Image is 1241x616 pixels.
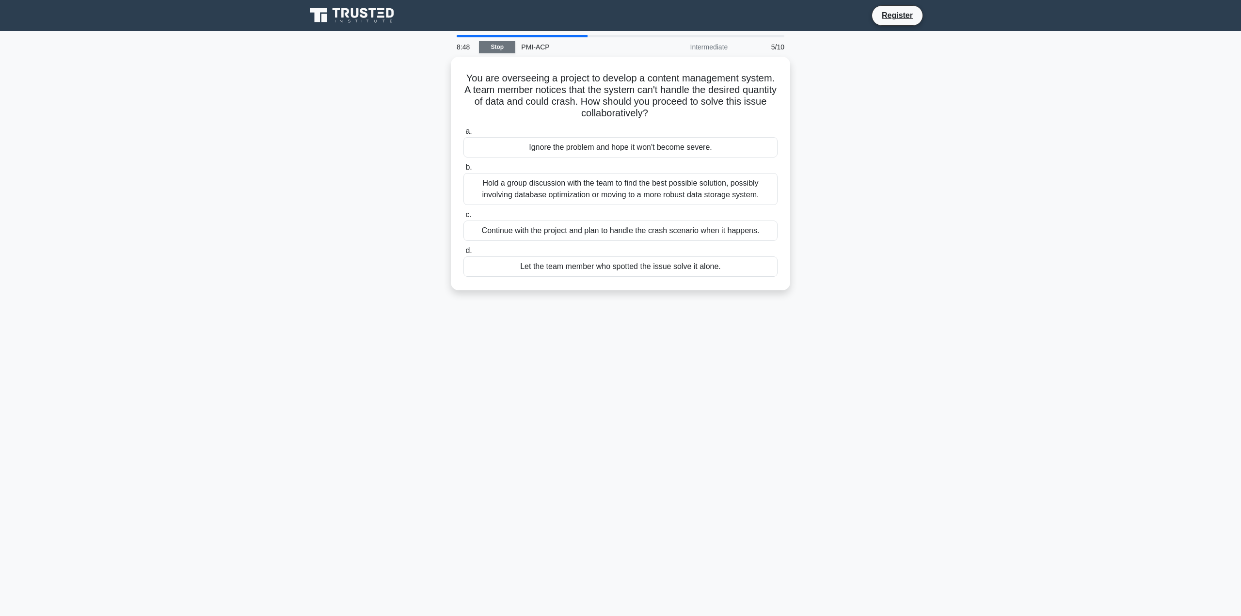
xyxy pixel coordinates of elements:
div: 5/10 [733,37,790,57]
a: Stop [479,41,515,53]
div: Intermediate [649,37,733,57]
a: Register [876,9,919,21]
span: b. [465,163,472,171]
span: a. [465,127,472,135]
div: Ignore the problem and hope it won't become severe. [463,137,778,158]
div: Let the team member who spotted the issue solve it alone. [463,256,778,277]
h5: You are overseeing a project to develop a content management system. A team member notices that t... [462,72,779,120]
div: 8:48 [451,37,479,57]
span: c. [465,210,471,219]
div: PMI-ACP [515,37,649,57]
span: d. [465,246,472,254]
div: Continue with the project and plan to handle the crash scenario when it happens. [463,221,778,241]
div: Hold a group discussion with the team to find the best possible solution, possibly involving data... [463,173,778,205]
